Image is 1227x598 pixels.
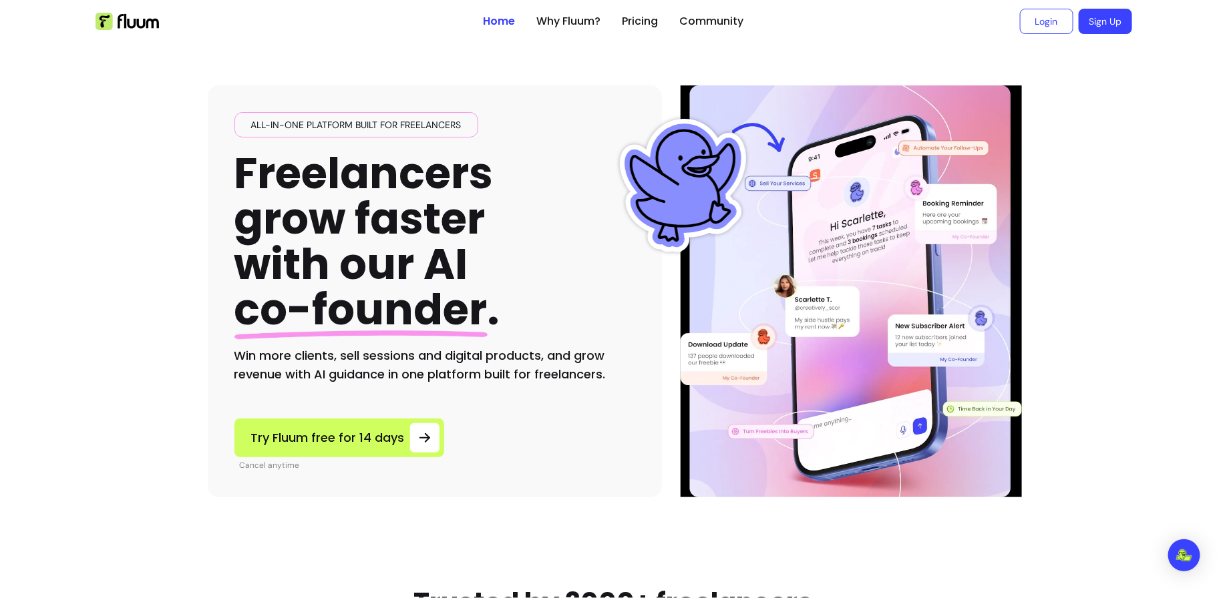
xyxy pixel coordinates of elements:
a: Pricing [623,13,659,29]
a: Home [484,13,516,29]
img: Hero [683,85,1020,497]
a: Sign Up [1079,9,1132,34]
a: Why Fluum? [537,13,601,29]
span: co-founder [234,280,488,339]
h1: Freelancers grow faster with our AI . [234,151,500,333]
h2: Win more clients, sell sessions and digital products, and grow revenue with AI guidance in one pl... [234,346,635,384]
img: Fluum Duck sticker [617,119,750,252]
a: Community [680,13,744,29]
div: Open Intercom Messenger [1168,539,1200,571]
a: Try Fluum free for 14 days [234,418,444,457]
span: Try Fluum free for 14 days [251,428,405,447]
a: Login [1020,9,1073,34]
img: Fluum Logo [96,13,159,30]
p: Cancel anytime [240,460,444,471]
span: All-in-one platform built for freelancers [246,118,467,131]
